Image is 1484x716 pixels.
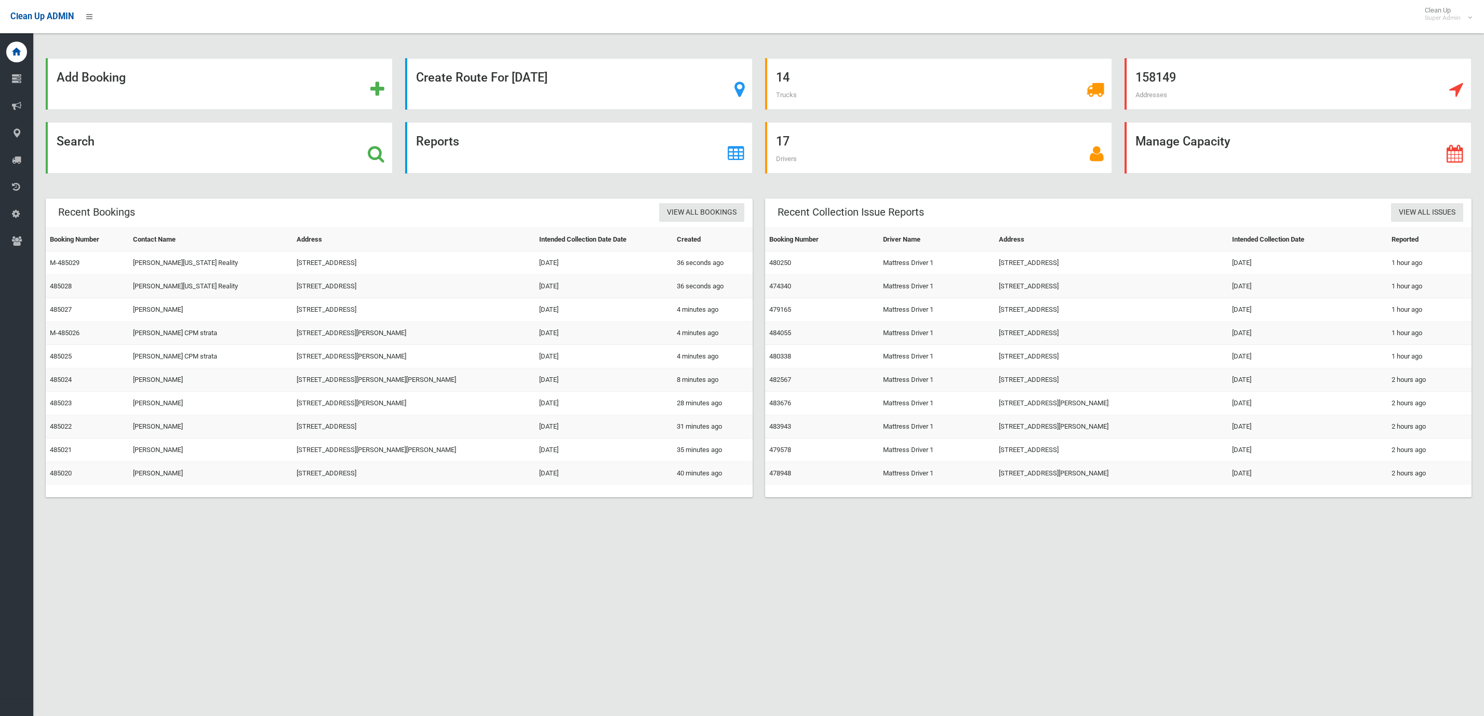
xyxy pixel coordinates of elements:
[995,439,1228,462] td: [STREET_ADDRESS]
[1228,368,1387,392] td: [DATE]
[292,439,534,462] td: [STREET_ADDRESS][PERSON_NAME][PERSON_NAME]
[879,251,995,275] td: Mattress Driver 1
[129,415,292,439] td: [PERSON_NAME]
[57,70,126,85] strong: Add Booking
[535,415,673,439] td: [DATE]
[776,70,790,85] strong: 14
[1387,462,1472,485] td: 2 hours ago
[1387,251,1472,275] td: 1 hour ago
[535,439,673,462] td: [DATE]
[535,462,673,485] td: [DATE]
[776,134,790,149] strong: 17
[879,439,995,462] td: Mattress Driver 1
[1387,415,1472,439] td: 2 hours ago
[1125,58,1472,110] a: 158149 Addresses
[1228,415,1387,439] td: [DATE]
[416,70,547,85] strong: Create Route For [DATE]
[50,399,72,407] a: 485023
[535,322,673,345] td: [DATE]
[1387,275,1472,298] td: 1 hour ago
[50,422,72,430] a: 485022
[995,462,1228,485] td: [STREET_ADDRESS][PERSON_NAME]
[50,352,72,360] a: 485025
[129,439,292,462] td: [PERSON_NAME]
[535,228,673,251] th: Intended Collection Date Date
[405,122,752,174] a: Reports
[1425,14,1461,22] small: Super Admin
[50,259,79,267] a: M-485029
[1387,345,1472,368] td: 1 hour ago
[769,352,791,360] a: 480338
[879,368,995,392] td: Mattress Driver 1
[50,376,72,383] a: 485024
[879,275,995,298] td: Mattress Driver 1
[673,275,752,298] td: 36 seconds ago
[292,392,534,415] td: [STREET_ADDRESS][PERSON_NAME]
[129,345,292,368] td: [PERSON_NAME] CPM strata
[292,368,534,392] td: [STREET_ADDRESS][PERSON_NAME][PERSON_NAME]
[673,251,752,275] td: 36 seconds ago
[879,322,995,345] td: Mattress Driver 1
[1228,251,1387,275] td: [DATE]
[292,462,534,485] td: [STREET_ADDRESS]
[1228,298,1387,322] td: [DATE]
[50,282,72,290] a: 485028
[1228,462,1387,485] td: [DATE]
[769,259,791,267] a: 480250
[1420,6,1471,22] span: Clean Up
[535,275,673,298] td: [DATE]
[995,345,1228,368] td: [STREET_ADDRESS]
[776,155,797,163] span: Drivers
[46,202,148,222] header: Recent Bookings
[129,368,292,392] td: [PERSON_NAME]
[673,228,752,251] th: Created
[535,368,673,392] td: [DATE]
[769,399,791,407] a: 483676
[765,58,1112,110] a: 14 Trucks
[765,228,879,251] th: Booking Number
[673,298,752,322] td: 4 minutes ago
[673,439,752,462] td: 35 minutes ago
[1387,228,1472,251] th: Reported
[292,228,534,251] th: Address
[50,469,72,477] a: 485020
[879,298,995,322] td: Mattress Driver 1
[292,275,534,298] td: [STREET_ADDRESS]
[769,376,791,383] a: 482567
[535,345,673,368] td: [DATE]
[46,228,129,251] th: Booking Number
[292,298,534,322] td: [STREET_ADDRESS]
[673,322,752,345] td: 4 minutes ago
[129,322,292,345] td: [PERSON_NAME] CPM strata
[129,298,292,322] td: [PERSON_NAME]
[1228,345,1387,368] td: [DATE]
[765,122,1112,174] a: 17 Drivers
[765,202,937,222] header: Recent Collection Issue Reports
[129,228,292,251] th: Contact Name
[879,228,995,251] th: Driver Name
[1228,275,1387,298] td: [DATE]
[673,462,752,485] td: 40 minutes ago
[879,415,995,439] td: Mattress Driver 1
[995,368,1228,392] td: [STREET_ADDRESS]
[50,329,79,337] a: M-485026
[673,368,752,392] td: 8 minutes ago
[769,446,791,454] a: 479578
[659,203,744,222] a: View All Bookings
[292,415,534,439] td: [STREET_ADDRESS]
[129,392,292,415] td: [PERSON_NAME]
[129,251,292,275] td: [PERSON_NAME][US_STATE] Reality
[995,392,1228,415] td: [STREET_ADDRESS][PERSON_NAME]
[776,91,797,99] span: Trucks
[1387,322,1472,345] td: 1 hour ago
[769,422,791,430] a: 483943
[1125,122,1472,174] a: Manage Capacity
[50,446,72,454] a: 485021
[292,251,534,275] td: [STREET_ADDRESS]
[879,392,995,415] td: Mattress Driver 1
[769,469,791,477] a: 478948
[292,322,534,345] td: [STREET_ADDRESS][PERSON_NAME]
[769,306,791,313] a: 479165
[535,298,673,322] td: [DATE]
[879,462,995,485] td: Mattress Driver 1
